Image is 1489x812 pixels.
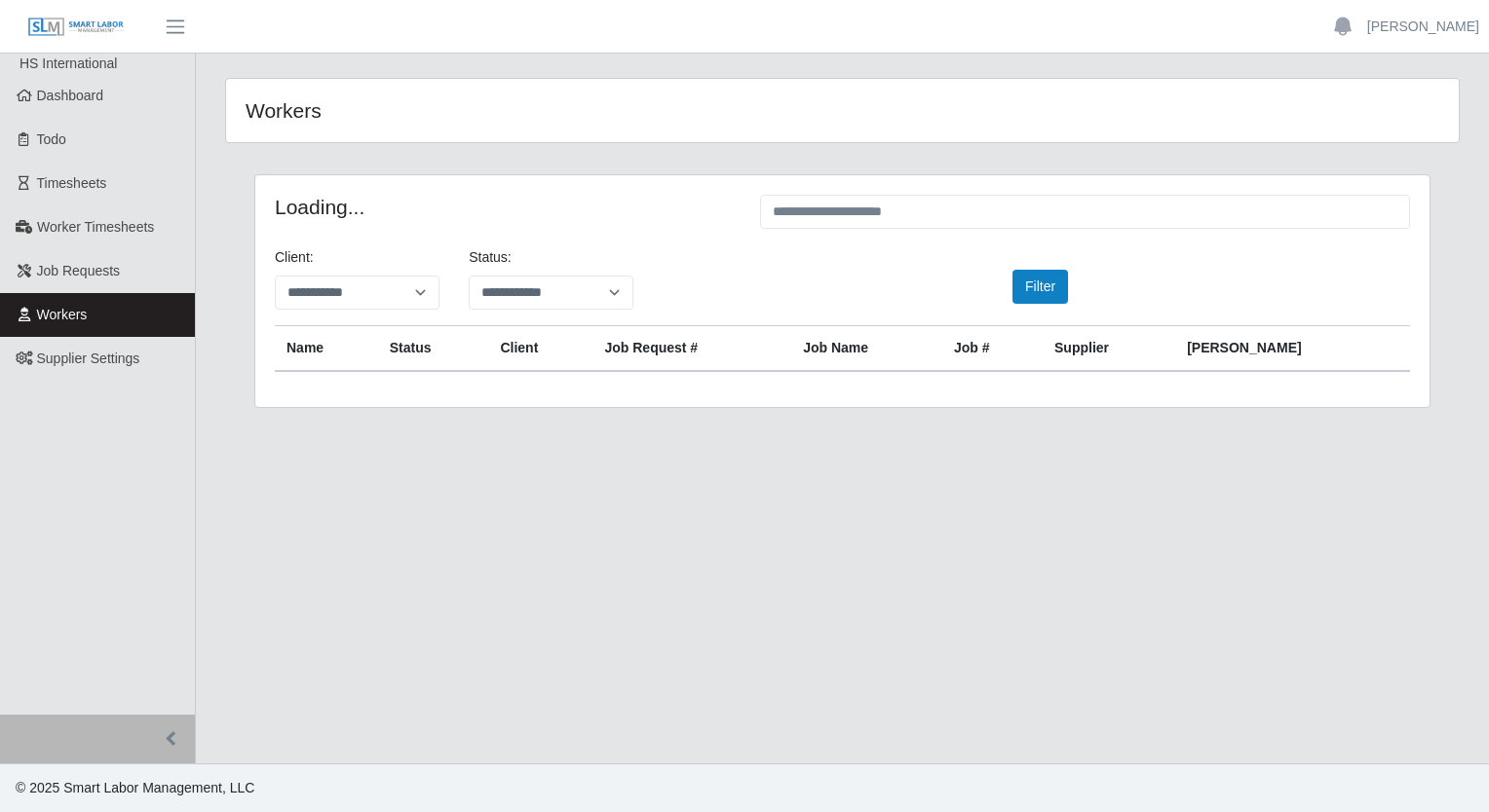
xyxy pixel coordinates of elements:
th: Status [378,326,489,372]
span: Workers [37,307,88,322]
button: Filter [1012,270,1068,304]
span: Job Requests [37,263,121,278]
span: Todo [37,131,66,147]
span: Supplier Settings [37,351,140,366]
img: SLM Logo [27,17,125,38]
span: Dashboard [37,88,104,103]
th: [PERSON_NAME] [1175,326,1410,372]
span: © 2025 Smart Labor Management, LLC [16,780,254,795]
label: Client: [275,247,314,268]
span: Timesheets [37,175,107,191]
label: Status: [469,247,512,268]
a: [PERSON_NAME] [1367,17,1479,37]
th: Client [488,326,592,372]
span: HS International [19,55,117,71]
h4: Loading... [275,195,731,219]
th: Supplier [1043,326,1175,372]
th: Job # [942,326,1043,372]
th: Job Name [791,326,942,372]
span: Worker Timesheets [37,219,154,235]
h4: Workers [246,98,726,123]
th: Name [275,326,378,372]
th: Job Request # [592,326,791,372]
